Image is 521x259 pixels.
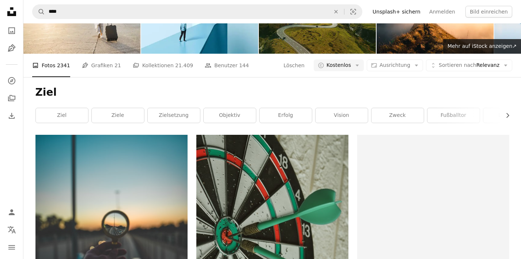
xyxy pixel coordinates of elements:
[371,108,424,123] a: Zweck
[4,91,19,106] a: Kollektionen
[4,108,19,123] a: Bisherige Downloads
[4,23,19,38] a: Fotos
[148,108,200,123] a: Zielsetzung
[314,60,364,71] button: Kostenlos
[4,41,19,56] a: Grafiken
[36,108,88,123] a: Ziel
[4,4,19,20] a: Startseite — Unsplash
[4,222,19,237] button: Sprache
[35,226,188,233] a: Person mit Lupe bei Sonnenuntergang
[4,240,19,255] button: Menü
[239,61,249,69] span: 144
[316,108,368,123] a: Vision
[443,39,521,54] a: Mehr auf iStock anzeigen↗
[114,61,121,69] span: 21
[448,43,517,49] span: Mehr auf iStock anzeigen ↗
[368,6,425,18] a: Unsplash+ sichern
[4,205,19,220] a: Anmelden / Registrieren
[425,6,460,18] a: Anmelden
[439,62,499,69] span: Relevanz
[326,62,351,69] span: Kostenlos
[465,6,512,18] button: Bild einreichen
[32,4,362,19] form: Finden Sie Bildmaterial auf der ganzen Webseite
[380,62,410,68] span: Ausrichtung
[427,108,480,123] a: Fußballtor
[260,108,312,123] a: Erfolg
[196,233,348,239] a: rotes und schwarzes rundes Metall
[35,86,509,99] h1: Ziel
[328,5,344,19] button: Löschen
[33,5,45,19] button: Unsplash suchen
[204,108,256,123] a: objektiv
[439,62,476,68] span: Sortieren nach
[92,108,144,123] a: Ziele
[82,54,121,77] a: Grafiken 21
[344,5,362,19] button: Visuelle Suche
[426,60,512,71] button: Sortieren nachRelevanz
[4,73,19,88] a: Entdecken
[175,61,193,69] span: 21.409
[205,54,249,77] a: Benutzer 144
[367,60,423,71] button: Ausrichtung
[283,60,305,71] button: Löschen
[133,54,193,77] a: Kollektionen 21.409
[501,108,509,123] button: Liste nach rechts verschieben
